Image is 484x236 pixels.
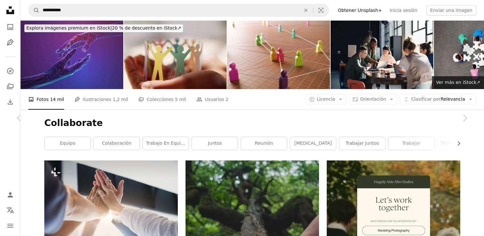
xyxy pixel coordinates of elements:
a: Siguiente [445,87,484,149]
span: 5 mil [175,96,186,103]
span: Licencia [317,96,335,102]
form: Encuentra imágenes en todo el sitio [28,4,329,17]
a: reunión [241,137,287,150]
a: Ver más en iStock↗ [432,76,484,89]
span: 2 [226,96,229,103]
a: Ilustraciones [4,36,17,49]
a: juntos [192,137,238,150]
span: Orientación [360,96,386,102]
a: colaboración [94,137,140,150]
a: equipo [45,137,91,150]
a: Iniciar sesión / Registrarse [4,188,17,201]
a: trabajando juntos [437,137,483,150]
a: Explorar [4,65,17,77]
a: Fotos [4,21,17,33]
img: Equipo diverso que trabaja en conjunto en un moderno espacio de coworking [331,21,433,89]
button: Borrar [299,4,313,16]
span: Relevancia [411,96,465,103]
span: Explora imágenes premium en iStock | [26,25,112,31]
button: Menú [4,219,17,232]
a: Trabajar juntos [339,137,385,150]
a: Obtener Unsplash+ [334,5,386,15]
span: 1,2 mil [113,96,128,103]
a: trabajo en equipo [143,137,189,150]
span: Clasificar por [411,96,441,102]
button: Buscar en Unsplash [29,4,39,16]
a: Colecciones 5 mil [138,89,186,110]
a: Explora imágenes premium en iStock|20 % de descuento en iStock↗ [21,21,187,36]
button: Clasificar porRelevancia [400,94,476,104]
img: Diversidad e inclusión en el lugar de trabajo. Liderazgo LGBT [124,21,227,89]
a: Colecciones [4,80,17,93]
img: Manos digitales en arte conceptual de conexión de red futurista [21,21,123,89]
button: Orientación [349,94,397,104]
div: 20 % de descuento en iStock ↗ [24,24,183,32]
a: trabajar [388,137,434,150]
button: Búsqueda visual [313,4,329,16]
button: Enviar una imagen [426,5,476,15]
a: Ilustraciones 1,2 mil [74,89,128,110]
button: Idioma [4,204,17,217]
a: Palabra "trabajo en equipo" en la mesa de trabajo de negocios. Concepto de trabajo en equipo empr... [44,202,178,208]
a: [MEDICAL_DATA] [290,137,336,150]
img: Communication concept [227,21,330,89]
button: Licencia [306,94,346,104]
a: Usuarios 2 [196,89,229,110]
h1: Collaborate [44,117,460,129]
a: Inicia sesión [386,5,421,15]
span: Ver más en iStock ↗ [436,80,480,85]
